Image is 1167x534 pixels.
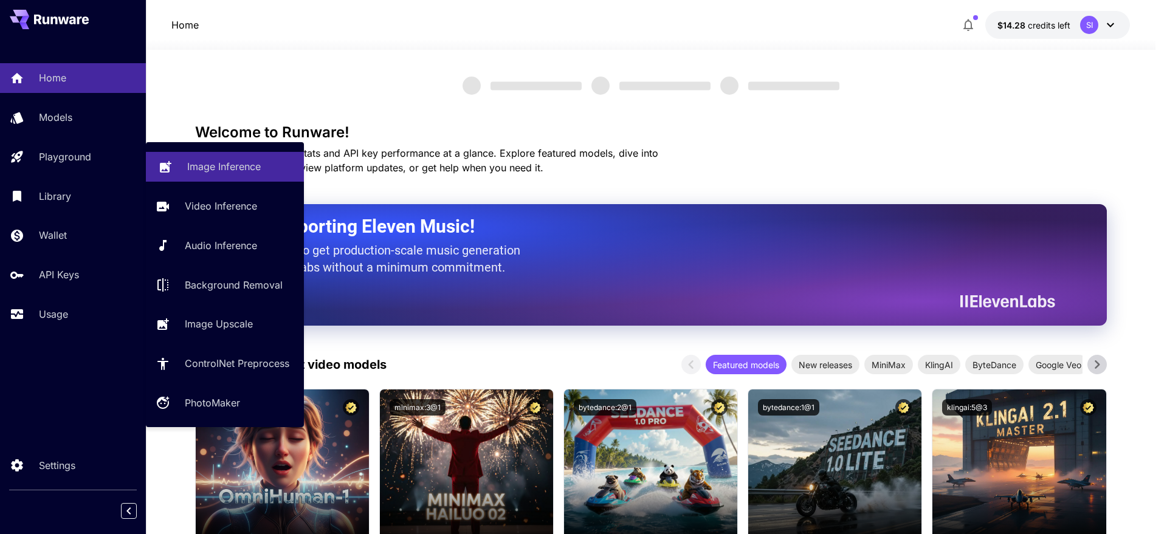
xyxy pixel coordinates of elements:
p: Settings [39,458,75,473]
button: Certified Model – Vetted for best performance and includes a commercial license. [1080,399,1096,416]
p: API Keys [39,267,79,282]
p: ControlNet Preprocess [185,356,289,371]
p: Usage [39,307,68,321]
p: Image Inference [187,159,261,174]
p: Video Inference [185,199,257,213]
p: Image Upscale [185,317,253,331]
button: Certified Model – Vetted for best performance and includes a commercial license. [895,399,912,416]
a: Video Inference [146,191,304,221]
span: New releases [791,358,859,371]
div: Collapse sidebar [130,500,146,522]
span: credits left [1028,20,1070,30]
p: Background Removal [185,278,283,292]
p: Models [39,110,72,125]
button: Certified Model – Vetted for best performance and includes a commercial license. [527,399,543,416]
button: Collapse sidebar [121,503,137,519]
p: Playground [39,149,91,164]
span: MiniMax [864,358,913,371]
span: Google Veo [1028,358,1089,371]
a: Audio Inference [146,231,304,261]
p: The only way to get production-scale music generation from Eleven Labs without a minimum commitment. [225,242,529,276]
span: KlingAI [918,358,960,371]
p: Wallet [39,228,67,242]
h2: Now Supporting Eleven Music! [225,215,1046,238]
p: Home [39,70,66,85]
span: ByteDance [965,358,1024,371]
button: klingai:5@3 [942,399,992,416]
button: Certified Model – Vetted for best performance and includes a commercial license. [343,399,359,416]
div: SI [1080,16,1098,34]
button: bytedance:1@1 [758,399,819,416]
span: Check out your usage stats and API key performance at a glance. Explore featured models, dive int... [195,147,658,174]
div: $14.2782 [997,19,1070,32]
a: ControlNet Preprocess [146,349,304,378]
button: minimax:3@1 [390,399,446,416]
p: PhotoMaker [185,395,240,410]
button: bytedance:2@1 [574,399,636,416]
h3: Welcome to Runware! [195,124,1107,141]
span: Featured models [706,358,787,371]
nav: breadcrumb [171,18,199,32]
p: Library [39,189,71,204]
a: Background Removal [146,270,304,300]
button: Certified Model – Vetted for best performance and includes a commercial license. [711,399,728,416]
p: Home [171,18,199,32]
a: Image Upscale [146,309,304,339]
p: Audio Inference [185,238,257,253]
button: $14.2782 [985,11,1130,39]
span: $14.28 [997,20,1028,30]
a: Image Inference [146,152,304,182]
a: PhotoMaker [146,388,304,418]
